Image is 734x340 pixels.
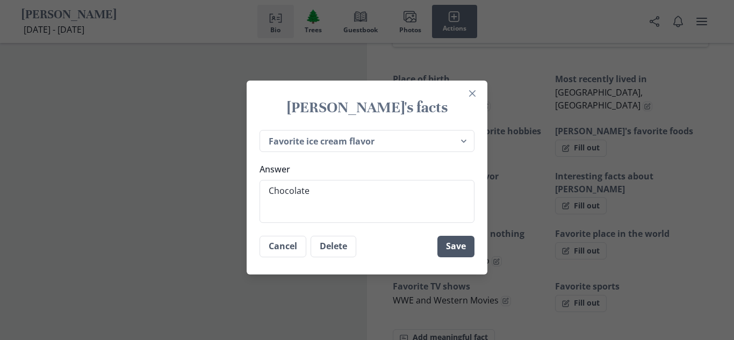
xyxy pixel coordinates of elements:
button: Delete [311,236,356,257]
select: Question [260,130,474,152]
button: Close [464,85,481,102]
h1: [PERSON_NAME]'s facts [260,98,474,117]
button: Save [437,236,474,257]
textarea: Chocolate [260,180,474,223]
button: Cancel [260,236,306,257]
label: Answer [260,163,468,176]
